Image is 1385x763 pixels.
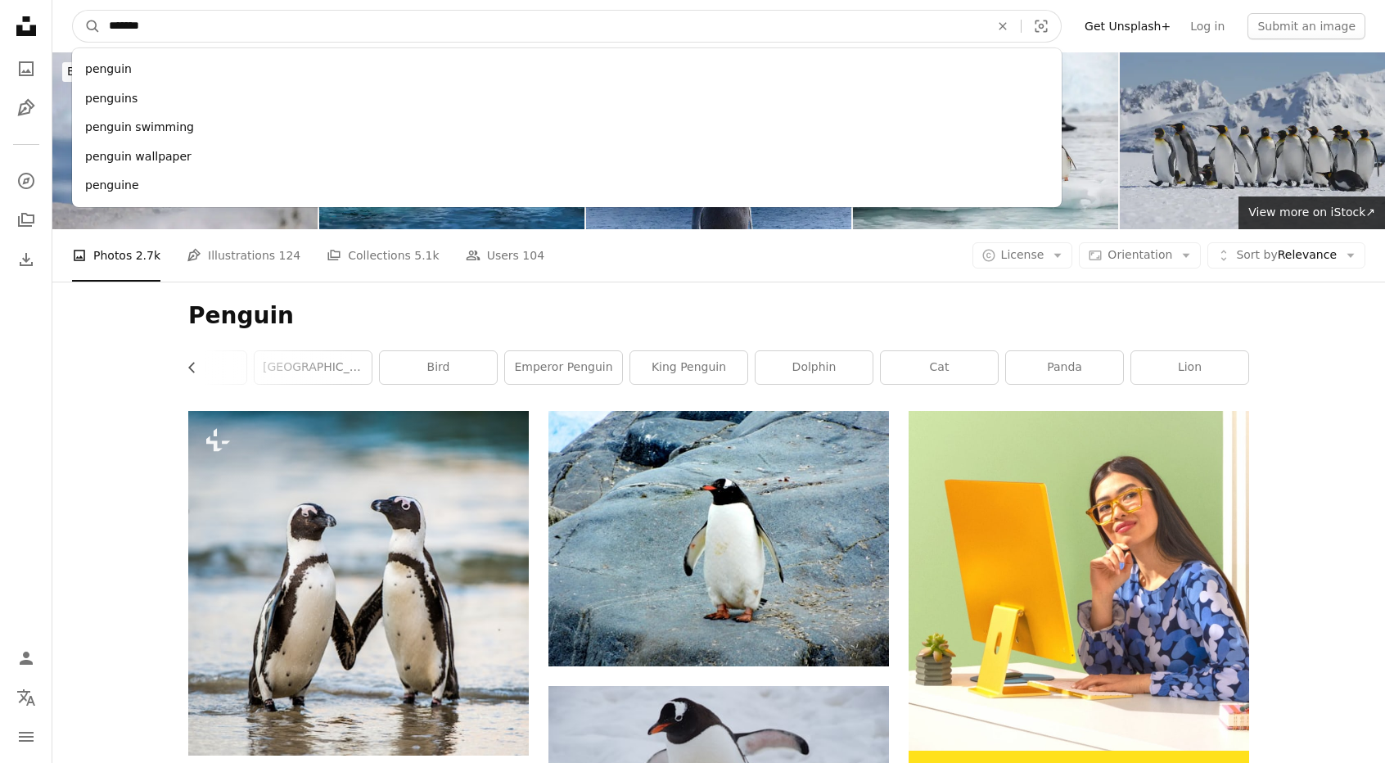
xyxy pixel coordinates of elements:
div: penguin wallpaper [72,142,1062,172]
span: 5.1k [414,246,439,264]
a: Illustrations [10,92,43,124]
a: Browse premium images on iStock|20% off at [GEOGRAPHIC_DATA]↗ [52,52,477,92]
button: Submit an image [1247,13,1365,39]
a: Explore [10,165,43,197]
div: penguin [72,55,1062,84]
div: penguin swimming [72,113,1062,142]
button: Search Unsplash [73,11,101,42]
form: Find visuals sitewide [72,10,1062,43]
div: penguins [72,84,1062,114]
a: Home — Unsplash [10,10,43,46]
a: emperor penguin [505,351,622,384]
a: Photos [10,52,43,85]
a: panda [1006,351,1123,384]
span: 124 [279,246,301,264]
div: 20% off at [GEOGRAPHIC_DATA] ↗ [62,62,467,82]
img: file-1722962862010-20b14c5a0a60image [909,411,1249,751]
span: View more on iStock ↗ [1248,205,1375,219]
button: License [972,242,1073,269]
h1: Penguin [188,301,1249,331]
a: Log in / Sign up [10,642,43,675]
div: penguine [72,171,1062,201]
a: Collections 5.1k [327,229,439,282]
img: penguin standing on black rock [548,411,889,666]
a: View more on iStock↗ [1238,196,1385,229]
button: Menu [10,720,43,753]
a: Collections [10,204,43,237]
a: Download History [10,243,43,276]
button: scroll list to the left [188,351,207,384]
a: bird [380,351,497,384]
button: Sort byRelevance [1207,242,1365,269]
span: License [1001,248,1044,261]
a: penguin standing on black rock [548,530,889,545]
a: Log in [1180,13,1234,39]
a: African penguin walk out of the ocean on the sandy beach. African penguin ( Spheniscus demersus) ... [188,576,529,590]
button: Clear [985,11,1021,42]
img: Gentoo penguin portrait (Pygoscelis papua) in Antarctica. [52,52,318,229]
span: 104 [522,246,544,264]
button: Orientation [1079,242,1201,269]
a: cat [881,351,998,384]
a: Get Unsplash+ [1075,13,1180,39]
a: [GEOGRAPHIC_DATA] [255,351,372,384]
button: Language [10,681,43,714]
a: dolphin [756,351,873,384]
span: Relevance [1236,247,1337,264]
a: king penguin [630,351,747,384]
button: Visual search [1022,11,1061,42]
a: Users 104 [466,229,544,282]
span: Browse premium images on iStock | [67,65,269,78]
img: King Penguin [1120,52,1385,229]
a: lion [1131,351,1248,384]
a: Illustrations 124 [187,229,300,282]
span: Orientation [1108,248,1172,261]
img: African penguin walk out of the ocean on the sandy beach. African penguin ( Spheniscus demersus) ... [188,411,529,756]
span: Sort by [1236,248,1277,261]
